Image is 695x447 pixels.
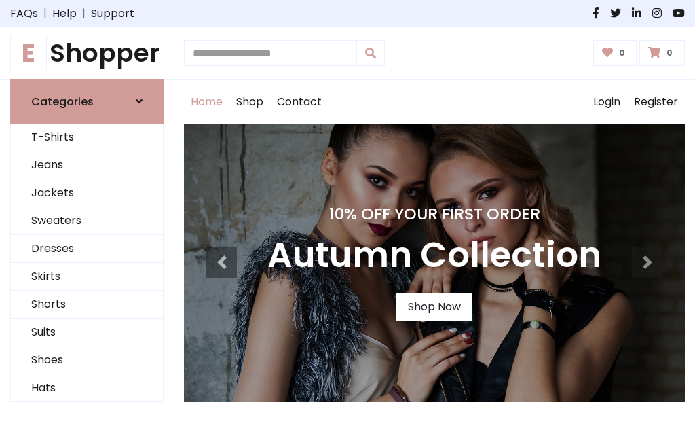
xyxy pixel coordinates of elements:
a: Hats [11,374,163,402]
a: Support [91,5,134,22]
a: Register [627,80,685,124]
a: Shop [229,80,270,124]
a: Shorts [11,291,163,319]
a: 0 [639,40,685,66]
h4: 10% Off Your First Order [267,204,601,224]
h1: Shopper [10,38,164,69]
a: Help [52,5,77,22]
a: Home [184,80,229,124]
a: Contact [270,80,328,124]
a: Login [586,80,627,124]
a: Dresses [11,235,163,263]
h3: Autumn Collection [267,234,601,276]
a: 0 [593,40,637,66]
a: T-Shirts [11,124,163,151]
a: Suits [11,319,163,346]
span: 0 [663,47,676,59]
a: Jackets [11,179,163,207]
a: Skirts [11,263,163,291]
a: FAQs [10,5,38,22]
h6: Categories [31,95,94,108]
span: 0 [616,47,628,59]
a: Jeans [11,151,163,179]
a: Categories [10,79,164,124]
span: | [77,5,91,22]
span: | [38,5,52,22]
a: Shoes [11,346,163,374]
span: E [10,35,47,71]
a: Shop Now [396,293,472,321]
a: EShopper [10,38,164,69]
a: Sweaters [11,207,163,235]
